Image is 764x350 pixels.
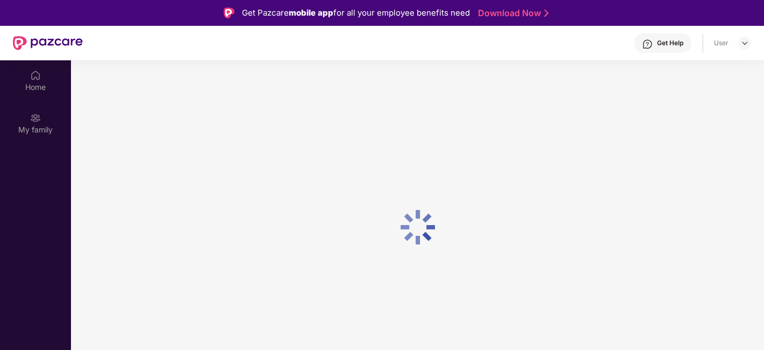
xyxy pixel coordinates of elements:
div: Get Help [657,39,683,47]
img: svg+xml;base64,PHN2ZyBpZD0iSGVscC0zMngzMiIgeG1sbnM9Imh0dHA6Ly93d3cudzMub3JnLzIwMDAvc3ZnIiB3aWR0aD... [642,39,653,50]
strong: mobile app [289,8,333,18]
div: Get Pazcare for all your employee benefits need [242,6,470,19]
img: Stroke [544,8,548,19]
a: Download Now [478,8,545,19]
img: Logo [224,8,234,18]
img: New Pazcare Logo [13,36,83,50]
div: User [714,39,729,47]
img: svg+xml;base64,PHN2ZyBpZD0iSG9tZSIgeG1sbnM9Imh0dHA6Ly93d3cudzMub3JnLzIwMDAvc3ZnIiB3aWR0aD0iMjAiIG... [30,70,41,81]
img: svg+xml;base64,PHN2ZyBpZD0iRHJvcGRvd24tMzJ4MzIiIHhtbG5zPSJodHRwOi8vd3d3LnczLm9yZy8yMDAwL3N2ZyIgd2... [740,39,749,47]
img: svg+xml;base64,PHN2ZyB3aWR0aD0iMjAiIGhlaWdodD0iMjAiIHZpZXdCb3g9IjAgMCAyMCAyMCIgZmlsbD0ibm9uZSIgeG... [30,113,41,123]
